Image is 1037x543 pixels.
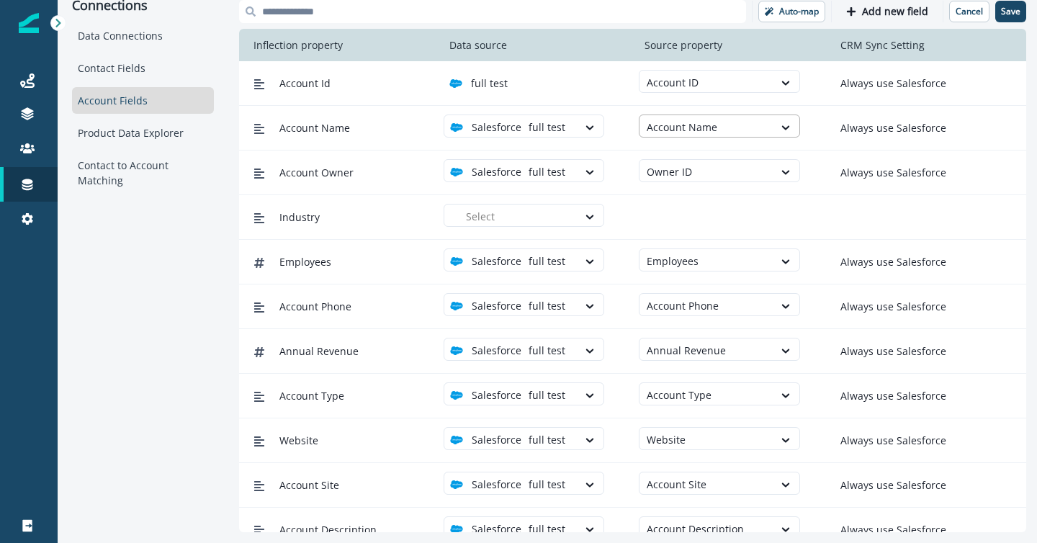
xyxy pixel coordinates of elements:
[279,76,331,91] span: Account Id
[995,1,1026,22] button: Save
[472,298,521,313] p: Salesforce
[248,37,349,53] p: Inflection property
[279,210,320,225] span: Industry
[279,522,377,537] span: Account Description
[279,477,339,493] span: Account Site
[835,254,946,269] p: Always use Salesforce
[835,522,946,537] p: Always use Salesforce
[472,432,521,447] p: Salesforce
[472,477,521,492] p: Salesforce
[72,120,214,146] div: Product Data Explorer
[449,77,462,90] img: salesforce
[862,6,928,18] p: Add new field
[1001,6,1020,17] p: Save
[838,1,937,22] button: Add new field
[639,37,728,53] p: Source property
[279,433,318,448] span: Website
[835,37,930,53] p: CRM Sync Setting
[949,1,989,22] button: Cancel
[835,344,946,359] p: Always use Salesforce
[835,477,946,493] p: Always use Salesforce
[279,388,344,403] span: Account Type
[472,164,521,179] p: Salesforce
[450,344,463,357] img: salesforce
[472,253,521,269] p: Salesforce
[779,6,819,17] p: Auto-map
[835,120,946,135] p: Always use Salesforce
[450,523,463,536] img: salesforce
[72,55,214,81] div: Contact Fields
[444,37,513,53] p: Data source
[279,165,354,180] span: Account Owner
[835,165,946,180] p: Always use Salesforce
[450,166,463,179] img: salesforce
[835,388,946,403] p: Always use Salesforce
[279,254,331,269] span: Employees
[835,76,946,91] p: Always use Salesforce
[450,300,463,313] img: salesforce
[835,299,946,314] p: Always use Salesforce
[472,120,521,135] p: Salesforce
[450,255,463,268] img: salesforce
[450,434,463,446] img: salesforce
[279,344,359,359] span: Annual Revenue
[450,478,463,491] img: salesforce
[279,120,350,135] span: Account Name
[450,389,463,402] img: salesforce
[472,521,521,537] p: Salesforce
[472,387,521,403] p: Salesforce
[758,1,825,22] button: Auto-map
[471,76,508,91] p: full test
[472,343,521,358] p: Salesforce
[72,152,214,194] div: Contact to Account Matching
[835,433,946,448] p: Always use Salesforce
[956,6,983,17] p: Cancel
[19,13,39,33] img: Inflection
[72,22,214,49] div: Data Connections
[450,121,463,134] img: salesforce
[72,87,214,114] div: Account Fields
[279,299,351,314] span: Account Phone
